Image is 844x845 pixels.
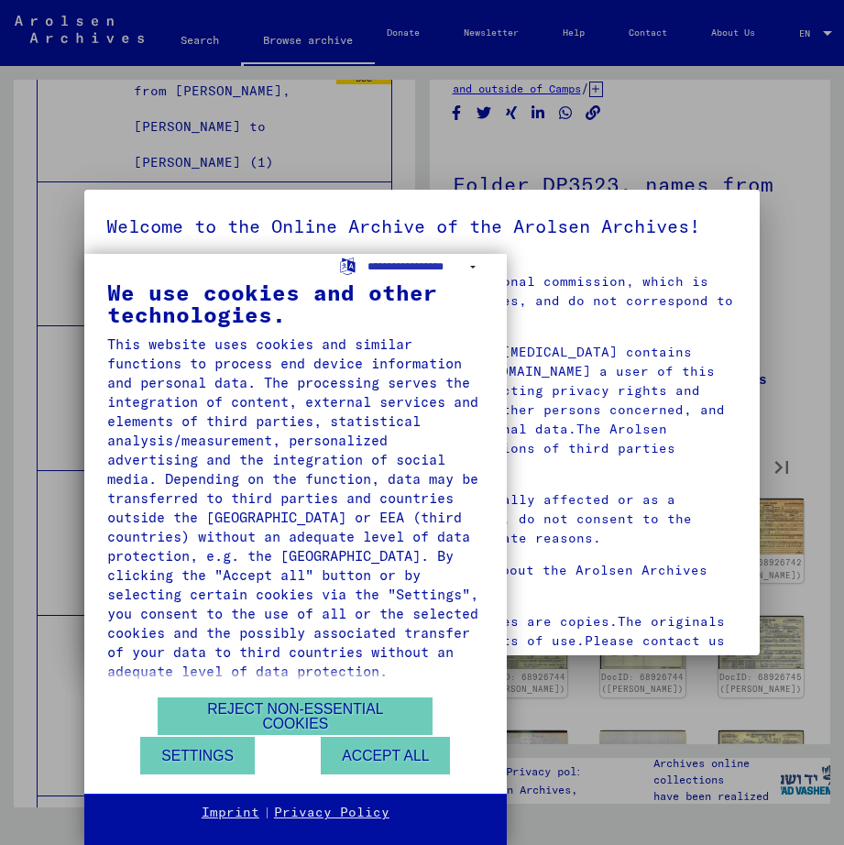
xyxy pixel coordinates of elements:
[107,335,484,681] div: This website uses cookies and similar functions to process end device information and personal da...
[158,697,433,735] button: Reject non-essential cookies
[274,804,389,822] a: Privacy Policy
[107,281,484,325] div: We use cookies and other technologies.
[140,737,255,774] button: Settings
[321,737,450,774] button: Accept all
[202,804,259,822] a: Imprint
